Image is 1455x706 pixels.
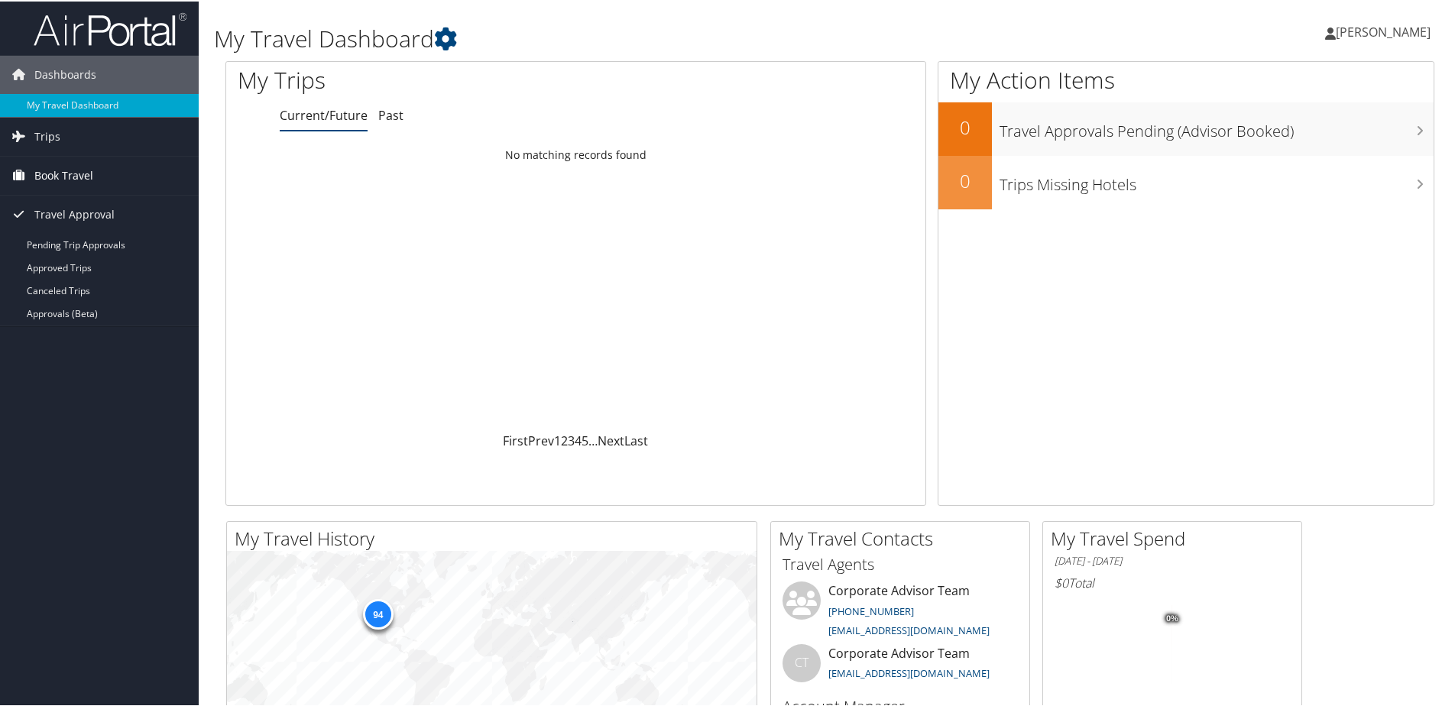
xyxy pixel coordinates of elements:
[362,598,393,628] div: 94
[588,431,598,448] span: …
[598,431,624,448] a: Next
[378,105,403,122] a: Past
[34,54,96,92] span: Dashboards
[238,63,623,95] h1: My Trips
[938,154,1434,208] a: 0Trips Missing Hotels
[528,431,554,448] a: Prev
[783,552,1018,574] h3: Travel Agents
[783,643,821,681] div: CT
[34,10,186,46] img: airportal-logo.png
[1051,524,1301,550] h2: My Travel Spend
[582,431,588,448] a: 5
[1000,112,1434,141] h3: Travel Approvals Pending (Advisor Booked)
[1325,8,1446,53] a: [PERSON_NAME]
[938,167,992,193] h2: 0
[214,21,1035,53] h1: My Travel Dashboard
[503,431,528,448] a: First
[1166,613,1178,622] tspan: 0%
[1055,573,1290,590] h6: Total
[779,524,1029,550] h2: My Travel Contacts
[568,431,575,448] a: 3
[938,63,1434,95] h1: My Action Items
[775,580,1026,643] li: Corporate Advisor Team
[235,524,757,550] h2: My Travel History
[575,431,582,448] a: 4
[280,105,368,122] a: Current/Future
[1055,573,1068,590] span: $0
[938,101,1434,154] a: 0Travel Approvals Pending (Advisor Booked)
[828,622,990,636] a: [EMAIL_ADDRESS][DOMAIN_NAME]
[34,194,115,232] span: Travel Approval
[624,431,648,448] a: Last
[828,665,990,678] a: [EMAIL_ADDRESS][DOMAIN_NAME]
[1055,552,1290,567] h6: [DATE] - [DATE]
[1000,165,1434,194] h3: Trips Missing Hotels
[828,603,914,617] a: [PHONE_NUMBER]
[34,155,93,193] span: Book Travel
[1336,22,1431,39] span: [PERSON_NAME]
[554,431,561,448] a: 1
[34,116,60,154] span: Trips
[561,431,568,448] a: 2
[226,140,925,167] td: No matching records found
[775,643,1026,692] li: Corporate Advisor Team
[938,113,992,139] h2: 0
